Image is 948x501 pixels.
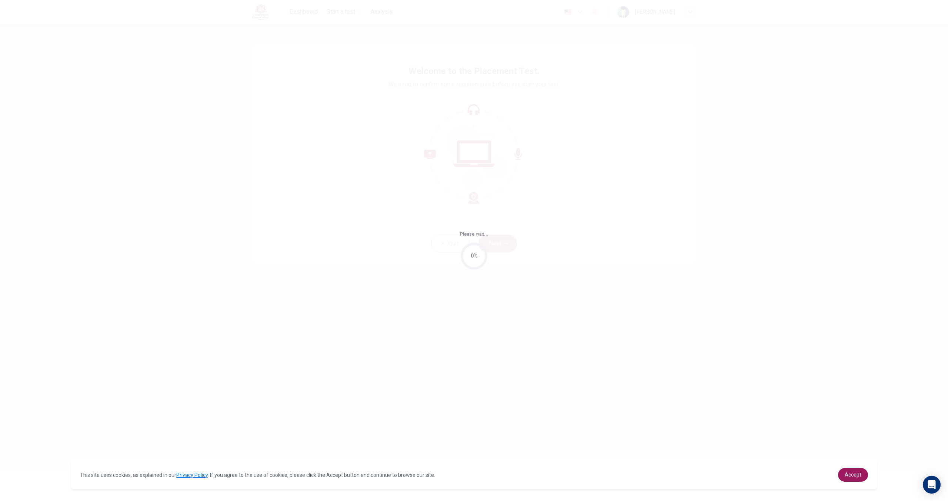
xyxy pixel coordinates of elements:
[460,232,488,237] span: Please wait...
[471,252,478,260] div: 0%
[923,476,941,494] div: Open Intercom Messenger
[71,461,877,489] div: cookieconsent
[838,468,868,482] a: dismiss cookie message
[845,472,861,478] span: Accept
[80,472,435,478] span: This site uses cookies, as explained in our . If you agree to the use of cookies, please click th...
[176,472,208,478] a: Privacy Policy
